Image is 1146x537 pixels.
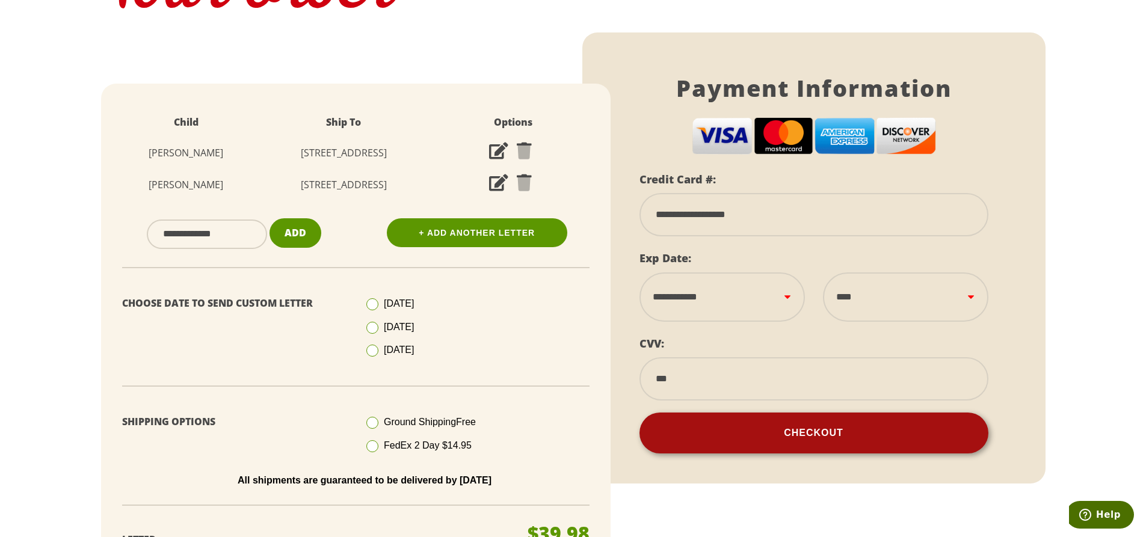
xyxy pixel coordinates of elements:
span: [DATE] [384,322,414,332]
span: FedEx 2 Day $14.95 [384,440,472,450]
p: Shipping Options [122,413,347,431]
button: Checkout [639,413,988,453]
td: [STREET_ADDRESS] [259,169,428,201]
td: [PERSON_NAME] [113,169,259,201]
label: CVV: [639,336,664,351]
th: Child [113,108,259,137]
label: Exp Date: [639,251,691,265]
span: Ground Shipping [384,417,476,427]
span: [DATE] [384,345,414,355]
td: [PERSON_NAME] [113,137,259,169]
iframe: Opens a widget where you can find more information [1069,501,1134,531]
th: Options [428,108,599,137]
span: Add [285,226,306,239]
button: Add [270,218,321,248]
span: [DATE] [384,298,414,308]
p: Choose Date To Send Custom Letter [122,295,347,312]
th: Ship To [259,108,428,137]
span: Free [456,417,476,427]
td: [STREET_ADDRESS] [259,137,428,169]
img: cc-logos.png [692,117,936,155]
label: Credit Card #: [639,172,716,186]
a: + Add Another Letter [387,218,567,247]
h1: Payment Information [639,75,988,102]
p: All shipments are guaranteed to be delivered by [DATE] [131,475,599,486]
